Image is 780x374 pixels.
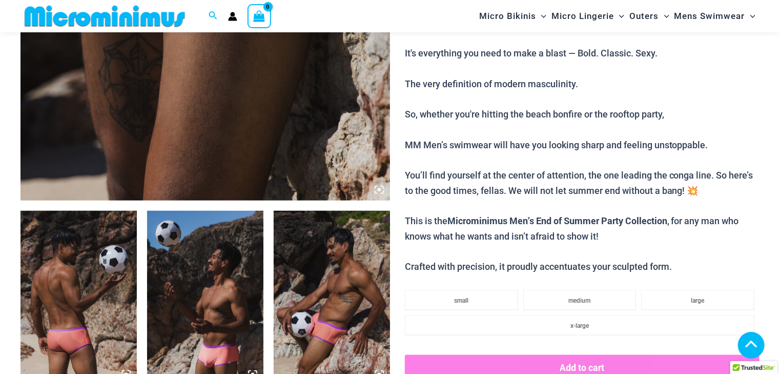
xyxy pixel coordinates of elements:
a: Micro BikinisMenu ToggleMenu Toggle [477,3,549,29]
span: Outers [630,3,659,29]
a: View Shopping Cart, empty [248,4,271,28]
a: Search icon link [209,10,218,23]
li: medium [523,290,637,310]
span: small [454,297,468,304]
nav: Site Navigation [475,2,760,31]
span: x-large [570,322,589,329]
a: OutersMenu ToggleMenu Toggle [627,3,672,29]
span: Menu Toggle [659,3,669,29]
img: MM SHOP LOGO FLAT [20,5,189,28]
b: Microminimus Men’s End of Summer Party Collection [447,214,667,227]
a: Mens SwimwearMenu ToggleMenu Toggle [672,3,758,29]
li: x-large [405,315,754,336]
span: Menu Toggle [614,3,624,29]
a: Micro LingerieMenu ToggleMenu Toggle [549,3,627,29]
span: Mens Swimwear [674,3,745,29]
span: large [691,297,705,304]
span: Menu Toggle [536,3,546,29]
span: medium [568,297,590,304]
span: Micro Bikinis [479,3,536,29]
a: Account icon link [228,12,237,21]
li: small [405,290,518,310]
span: Menu Toggle [745,3,755,29]
li: large [641,290,754,310]
span: Micro Lingerie [551,3,614,29]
